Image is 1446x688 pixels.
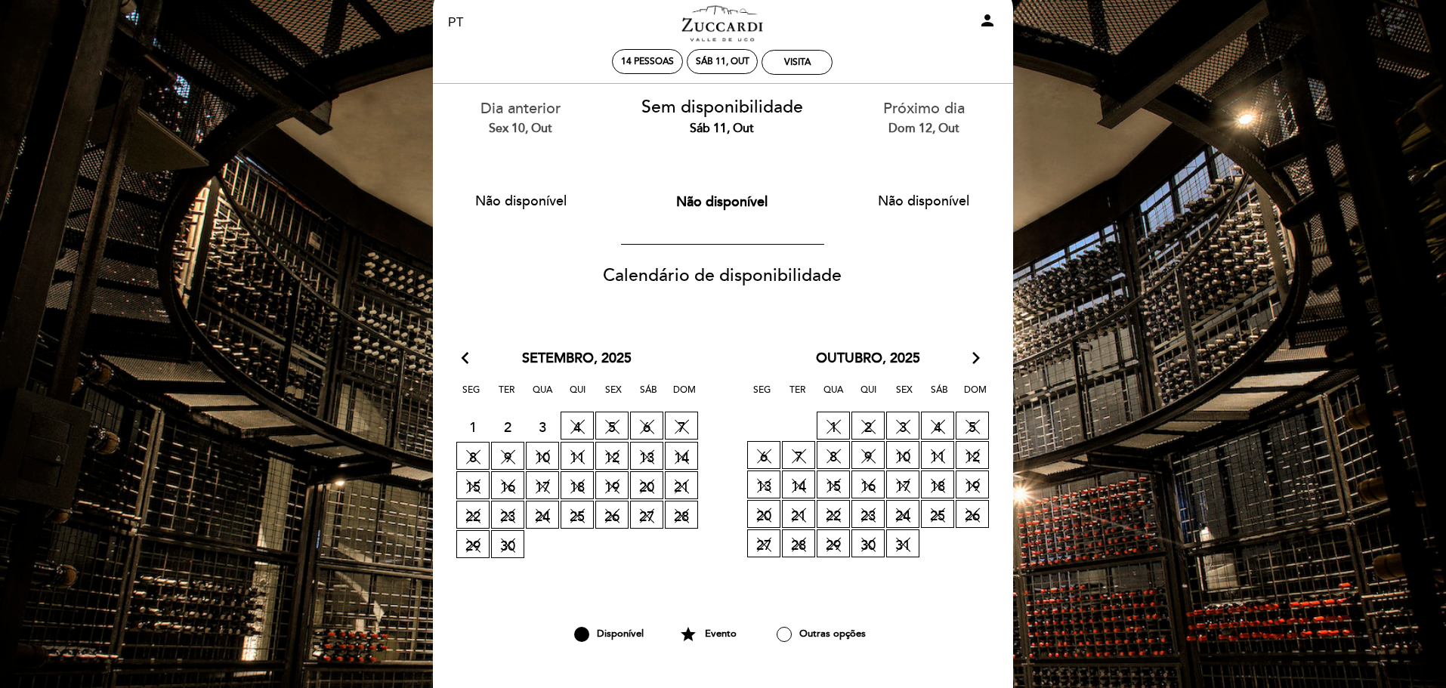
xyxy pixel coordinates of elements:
span: 28 [782,529,815,557]
span: 31 [886,529,919,557]
span: 29 [456,530,490,558]
span: 16 [851,470,885,498]
span: 9 [851,441,885,469]
span: 26 [595,501,629,529]
span: 23 [851,500,885,528]
span: 1 [817,412,850,440]
span: 16 [491,471,524,499]
span: Seg [456,382,487,410]
i: star [679,622,697,647]
span: 4 [561,412,594,440]
i: arrow_forward_ios [969,349,983,369]
span: 25 [921,500,954,528]
span: 11 [561,442,594,470]
span: Sáb [925,382,955,410]
span: 18 [561,471,594,499]
span: 13 [630,442,663,470]
span: 29 [817,529,850,557]
span: 22 [817,500,850,528]
span: setembro, 2025 [522,349,632,369]
span: 8 [817,441,850,469]
button: person [978,11,996,35]
span: Dom [960,382,990,410]
span: 25 [561,501,594,529]
span: 6 [747,441,780,469]
span: Ter [492,382,522,410]
span: 4 [921,412,954,440]
span: 3 [886,412,919,440]
span: 11 [921,441,954,469]
span: 26 [956,500,989,528]
div: Sáb 11, out [696,56,749,67]
span: 18 [921,470,954,498]
div: Dom 12, out [834,120,1013,137]
i: arrow_back_ios [462,349,475,369]
span: 7 [665,412,698,440]
span: Calendário de disponibilidade [603,265,842,286]
span: 2 [851,412,885,440]
span: 14 [782,470,815,498]
span: 21 [665,471,698,499]
span: 7 [782,441,815,469]
span: 14 pessoas [621,56,674,67]
span: Ter [783,382,813,410]
span: 23 [491,501,524,529]
span: 12 [956,441,989,469]
button: Não disponível [852,182,996,220]
span: 10 [526,442,559,470]
span: 21 [782,500,815,528]
span: outubro, 2025 [816,349,920,369]
span: 1 [456,412,490,440]
span: 27 [630,501,663,529]
div: Sáb 11, out [633,120,812,137]
button: Não disponível [449,182,592,220]
span: 20 [630,471,663,499]
span: Qui [563,382,593,410]
span: 19 [956,470,989,498]
div: Disponível [552,622,666,647]
span: 24 [526,501,559,529]
span: 5 [956,412,989,440]
span: 24 [886,500,919,528]
span: 30 [851,529,885,557]
span: 13 [747,470,780,498]
span: Não disponível [676,193,768,210]
span: 17 [886,470,919,498]
span: Qui [854,382,884,410]
i: person [978,11,996,29]
span: Sáb [634,382,664,410]
span: 14 [665,442,698,470]
span: Qua [818,382,848,410]
span: 20 [747,500,780,528]
span: Seg [747,382,777,410]
span: 19 [595,471,629,499]
span: 17 [526,471,559,499]
span: 27 [747,529,780,557]
span: 12 [595,442,629,470]
button: Não disponível [650,183,794,221]
span: Sex [598,382,629,410]
span: 6 [630,412,663,440]
span: 8 [456,442,490,470]
span: Sex [889,382,919,410]
a: Zuccardi Valle de Uco - Turismo [628,2,817,44]
span: Qua [527,382,558,410]
span: 15 [817,470,850,498]
span: 28 [665,501,698,529]
span: Sem disponibilidade [641,97,803,118]
span: 5 [595,412,629,440]
span: 9 [491,442,524,470]
div: Sex 10, out [431,120,610,137]
span: 22 [456,501,490,529]
div: Dia anterior [431,98,610,137]
div: Evento [666,622,750,647]
span: 30 [491,530,524,558]
span: Dom [669,382,700,410]
div: visita [784,57,811,68]
span: 3 [526,412,559,440]
span: 10 [886,441,919,469]
span: 2 [491,412,524,440]
div: Próximo dia [834,98,1013,137]
span: 15 [456,471,490,499]
div: Outras opções [750,622,891,647]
